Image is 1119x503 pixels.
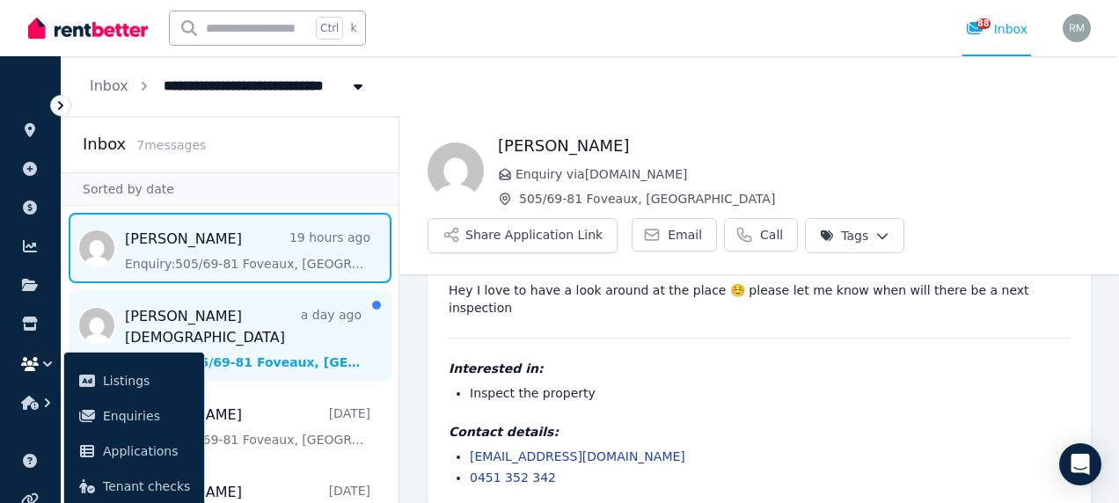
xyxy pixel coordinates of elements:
[632,218,717,251] a: Email
[976,18,991,29] span: 88
[103,405,190,426] span: Enquiries
[125,405,370,448] a: [PERSON_NAME][DATE]Enquiry:505/69-81 Foveaux, [GEOGRAPHIC_DATA].
[62,172,399,206] div: Sorted by date
[350,21,356,35] span: k
[428,142,484,199] img: Eraj Baig
[449,360,1070,377] h4: Interested in:
[498,134,1091,158] h1: [PERSON_NAME]
[1063,14,1091,42] img: Robert Muir
[760,226,783,244] span: Call
[668,226,702,244] span: Email
[428,218,618,253] button: Share Application Link
[28,15,148,41] img: RentBetter
[103,476,190,497] span: Tenant checks
[62,56,395,116] nav: Breadcrumb
[83,132,126,157] h2: Inbox
[90,77,128,94] a: Inbox
[724,218,798,251] a: Call
[1059,443,1101,485] div: Open Intercom Messenger
[449,423,1070,441] h4: Contact details:
[103,441,190,462] span: Applications
[71,398,197,434] a: Enquiries
[103,370,190,391] span: Listings
[820,227,868,244] span: Tags
[519,190,1091,208] span: 505/69-81 Foveaux, [GEOGRAPHIC_DATA]
[805,218,904,253] button: Tags
[516,165,1091,183] span: Enquiry via [DOMAIN_NAME]
[449,281,1070,317] pre: Hey I love to have a look around at the place ☺️ please let me know when will there be a next ins...
[966,20,1028,38] div: Inbox
[71,363,197,398] a: Listings
[136,138,206,152] span: 7 message s
[470,449,685,463] a: [EMAIL_ADDRESS][DOMAIN_NAME]
[470,470,556,485] a: 0451 352 342
[71,434,197,469] a: Applications
[316,17,343,40] span: Ctrl
[125,306,362,371] a: [PERSON_NAME][DEMOGRAPHIC_DATA]a day agoEnquiry:505/69-81 Foveaux, [GEOGRAPHIC_DATA].
[470,384,1070,402] li: Inspect the property
[125,229,370,273] a: [PERSON_NAME]19 hours agoEnquiry:505/69-81 Foveaux, [GEOGRAPHIC_DATA].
